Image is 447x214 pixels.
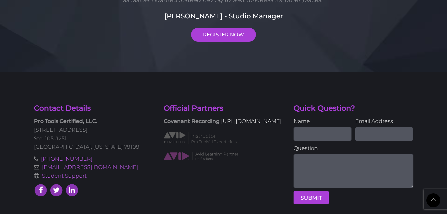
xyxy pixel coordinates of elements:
[191,28,256,42] a: REGISTER NOW
[164,103,284,114] h4: Official Partners
[355,117,413,126] label: Email Address
[426,193,440,207] a: Back to Top
[294,191,329,204] button: SUBMIT
[42,164,138,170] a: [EMAIL_ADDRESS][DOMAIN_NAME]
[34,118,97,124] strong: Pro Tools Certified, LLC.
[34,117,154,151] p: [STREET_ADDRESS] Ste. 105 #251 [GEOGRAPHIC_DATA], [US_STATE] 79109
[34,11,413,21] h5: [PERSON_NAME] - Studio Manager
[164,131,239,145] img: AVID Expert Instructor classification logo
[221,118,282,124] a: [URL][DOMAIN_NAME]
[164,118,220,124] strong: Covenant Recording
[34,103,154,114] h4: Contact Details
[41,156,93,162] a: [PHONE_NUMBER]
[294,103,413,114] h4: Quick Question?
[294,117,351,126] label: Name
[294,144,413,153] label: Question
[42,173,87,179] a: Student Support
[164,152,239,161] img: AVID Learning Partner classification logo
